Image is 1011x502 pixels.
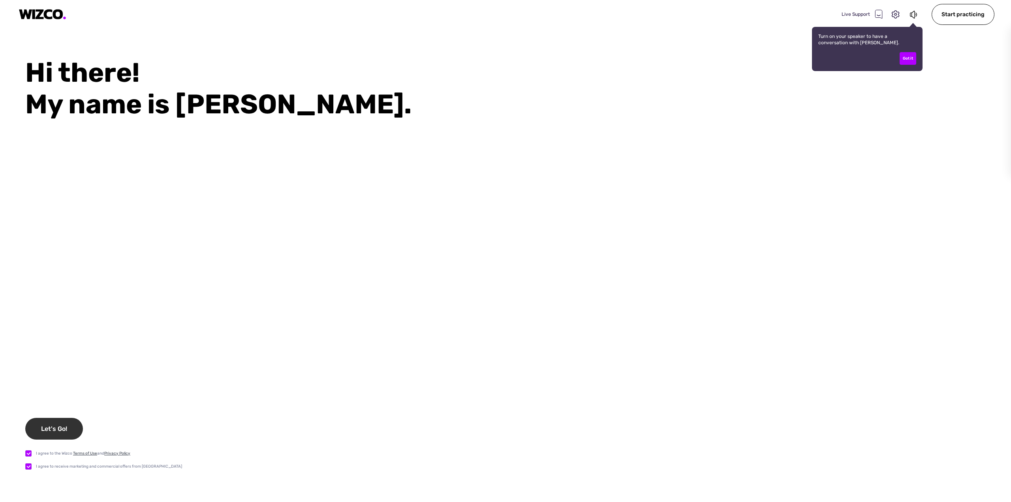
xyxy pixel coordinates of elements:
div: Turn on your speaker to have a conversation with [PERSON_NAME]. [812,27,923,71]
a: Terms of Use [73,451,97,456]
div: I agree to the Wizco and [36,450,130,457]
div: Start practicing [932,4,994,25]
a: Privacy Policy [104,451,130,456]
div: Live Support [842,9,883,19]
div: Let's Go! [25,418,83,440]
div: I agree to receive marketing and commercial offers from [GEOGRAPHIC_DATA] [36,463,182,470]
img: logo [19,9,66,20]
div: Got it [900,52,916,65]
div: Hi there! My name is [PERSON_NAME]. [25,57,1011,120]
